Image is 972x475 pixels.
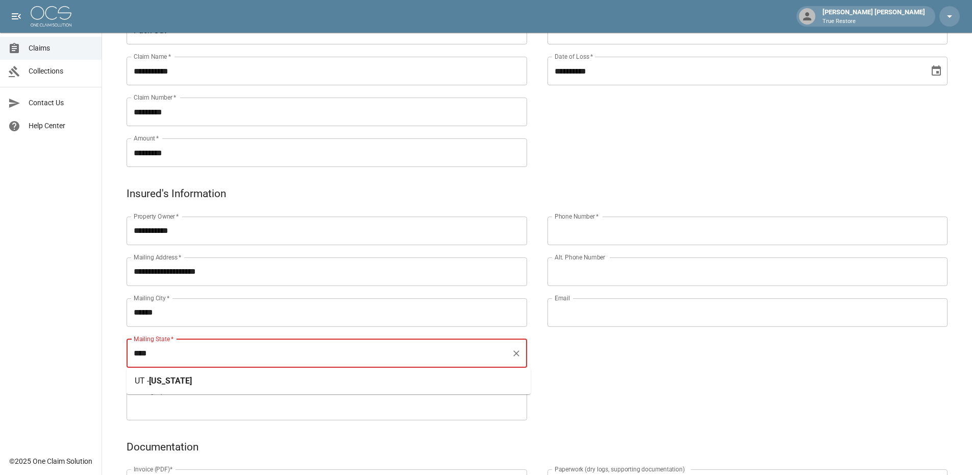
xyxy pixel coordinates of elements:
span: Claims [29,43,93,54]
div: [PERSON_NAME] [PERSON_NAME] [818,7,929,26]
button: Clear [509,346,524,361]
span: Help Center [29,121,93,131]
span: [US_STATE] [149,376,192,386]
label: Email [555,294,570,302]
span: Contact Us [29,98,93,108]
label: Alt. Phone Number [555,253,605,262]
label: Invoice (PDF)* [134,465,173,473]
label: Date of Loss [555,52,593,61]
label: Claim Number [134,93,176,102]
button: open drawer [6,6,27,27]
label: Mailing City [134,294,170,302]
label: Property Owner [134,212,179,221]
div: © 2025 One Claim Solution [9,456,92,466]
label: Phone Number [555,212,599,221]
label: Mailing State [134,335,173,343]
span: UT - [135,376,149,386]
label: Mailing Address [134,253,181,262]
p: True Restore [823,17,925,26]
button: Choose date, selected date is Aug 24, 2025 [926,61,946,81]
label: Mailing Zip [134,387,168,396]
span: Collections [29,66,93,77]
label: Claim Name [134,52,171,61]
label: Amount [134,134,159,142]
img: ocs-logo-white-transparent.png [31,6,71,27]
label: Paperwork (dry logs, supporting documentation) [555,465,685,473]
